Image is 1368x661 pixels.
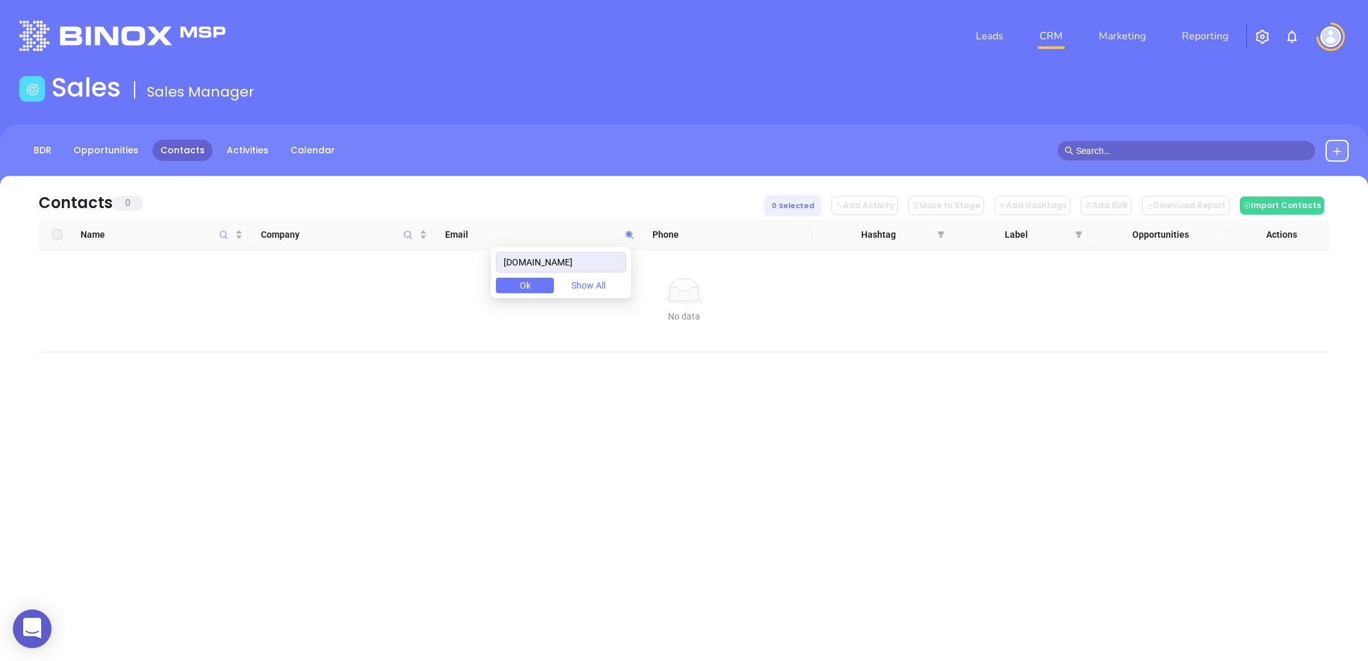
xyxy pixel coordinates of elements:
span: 0 [113,196,143,211]
th: Name [75,220,248,250]
th: Actions [1226,220,1330,250]
th: Company [248,220,432,250]
a: Reporting [1177,23,1233,49]
a: Contacts [153,140,213,161]
div: No data [49,309,1319,323]
span: filter [935,225,947,244]
a: CRM [1034,23,1068,49]
img: user [1320,26,1341,47]
img: iconNotification [1284,29,1300,44]
img: logo [19,21,225,51]
button: Move to Stage [908,196,984,215]
span: Company [261,227,417,242]
span: filter [1075,231,1083,238]
a: Opportunities [66,140,146,161]
span: Email [445,227,620,242]
a: BDR [26,140,59,161]
th: Opportunities [1088,220,1226,250]
span: Ok [520,278,531,292]
button: Import Contacts [1240,196,1324,215]
button: Download Report [1142,196,1230,215]
span: Sales Manager [147,82,254,102]
button: Add Hashtags [994,196,1070,215]
input: Search [496,252,626,273]
a: Activities [219,140,276,161]
h1: Sales [52,72,121,103]
span: filter [1072,225,1085,244]
span: Label [963,227,1070,242]
button: Show All [559,278,617,293]
button: Add BDR [1081,196,1132,215]
a: Marketing [1094,23,1151,49]
button: Ok [496,278,554,293]
a: Calendar [283,140,343,161]
img: iconSetting [1255,29,1270,44]
div: 0 Selected [765,195,821,216]
input: Search… [1076,144,1308,158]
span: Show All [571,278,605,292]
a: Leads [971,23,1009,49]
div: Contacts [39,191,113,215]
span: Hashtag [824,227,931,242]
span: Name [81,227,233,242]
span: search [1065,146,1074,155]
th: Phone [640,220,812,250]
button: Add Activity [831,196,898,215]
span: filter [937,231,945,238]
